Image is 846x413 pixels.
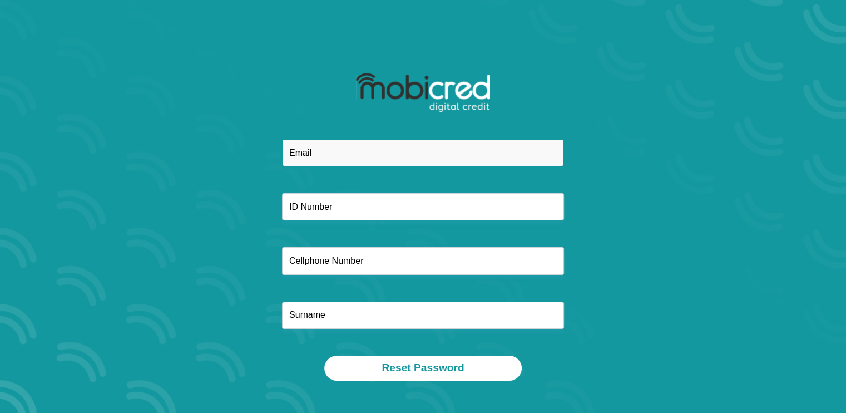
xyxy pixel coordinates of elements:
[282,139,564,166] input: Email
[282,302,564,329] input: Surname
[282,193,564,220] input: ID Number
[324,356,521,381] button: Reset Password
[356,73,490,112] img: mobicred logo
[282,247,564,274] input: Cellphone Number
